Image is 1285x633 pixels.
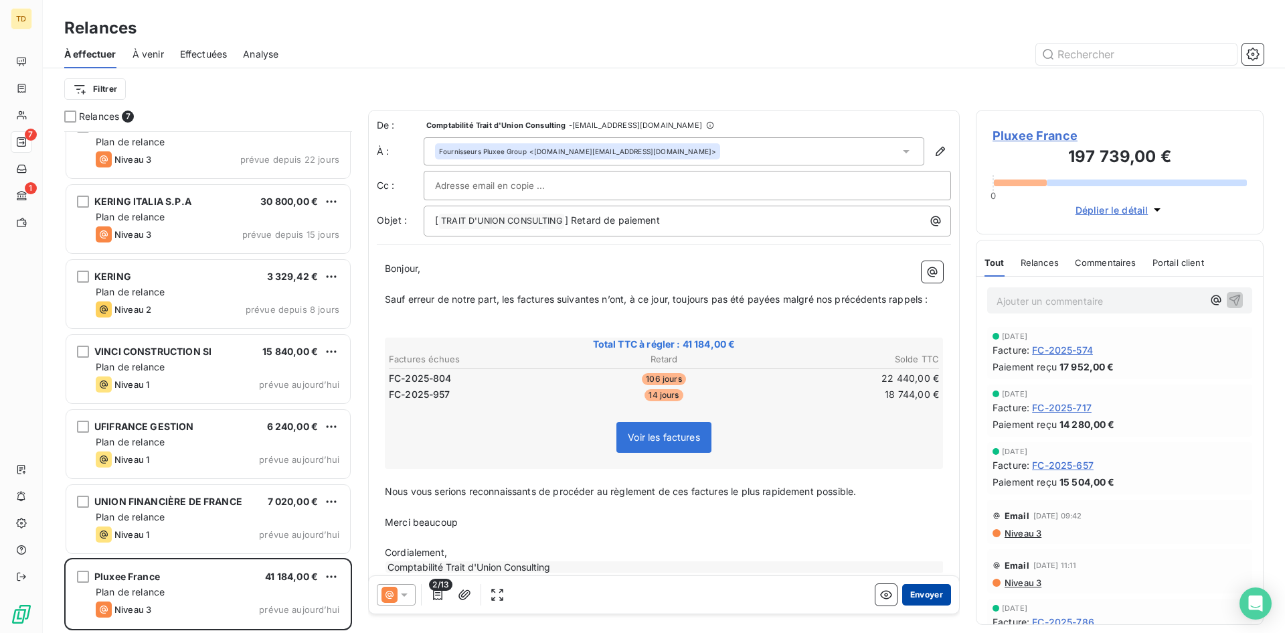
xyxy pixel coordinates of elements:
[377,119,424,132] span: De :
[628,431,700,443] span: Voir les factures
[1005,510,1029,521] span: Email
[268,496,319,507] span: 7 020,00 €
[114,529,149,540] span: Niveau 1
[94,346,211,357] span: VINCI CONSTRUCTION SI
[645,389,683,401] span: 14 jours
[260,196,318,207] span: 30 800,00 €
[94,571,160,582] span: Pluxee France
[1033,561,1077,569] span: [DATE] 11:11
[79,110,119,123] span: Relances
[993,401,1029,415] span: Facture :
[94,496,242,507] span: UNION FINANCIÈRE DE FRANCE
[265,571,318,582] span: 41 184,00 €
[259,604,339,615] span: prévue aujourd’hui
[439,147,527,156] span: Fournisseurs Pluxee Group
[180,48,228,61] span: Effectuées
[96,211,165,222] span: Plan de relance
[240,154,339,165] span: prévue depuis 22 jours
[757,352,940,366] th: Solde TTC
[385,486,856,497] span: Nous vous serions reconnaissants de procéder au règlement de ces factures le plus rapidement poss...
[1002,390,1027,398] span: [DATE]
[114,604,151,615] span: Niveau 3
[389,372,452,385] span: FC-2025-804
[96,436,165,447] span: Plan de relance
[25,182,37,194] span: 1
[246,304,339,315] span: prévue depuis 8 jours
[96,136,165,147] span: Plan de relance
[114,154,151,165] span: Niveau 3
[435,175,579,196] input: Adresse email en copie ...
[1032,343,1093,357] span: FC-2025-574
[1075,257,1136,268] span: Commentaires
[984,257,1005,268] span: Tout
[1072,202,1169,218] button: Déplier le détail
[1002,604,1027,612] span: [DATE]
[1059,360,1114,374] span: 17 952,00 €
[993,475,1057,489] span: Paiement reçu
[259,454,339,465] span: prévue aujourd’hui
[993,417,1057,431] span: Paiement reçu
[1002,447,1027,455] span: [DATE]
[1032,401,1092,415] span: FC-2025-717
[1239,587,1272,620] div: Open Intercom Messenger
[94,271,131,282] span: KERING
[64,78,126,100] button: Filtrer
[1003,528,1041,539] span: Niveau 3
[439,214,564,229] span: TRAIT D'UNION CONSULTING
[1036,44,1237,65] input: Rechercher
[993,360,1057,374] span: Paiement reçu
[993,343,1029,357] span: Facture :
[377,179,424,192] label: Cc :
[435,214,438,226] span: [
[1059,475,1115,489] span: 15 504,00 €
[385,547,447,558] span: Cordialement,
[642,373,685,385] span: 106 jours
[389,388,450,401] span: FC-2025-957
[569,121,702,129] span: - [EMAIL_ADDRESS][DOMAIN_NAME]
[96,586,165,597] span: Plan de relance
[259,529,339,540] span: prévue aujourd’hui
[1005,560,1029,571] span: Email
[114,454,149,465] span: Niveau 1
[757,371,940,386] td: 22 440,00 €
[377,214,407,226] span: Objet :
[385,293,928,305] span: Sauf erreur de notre part, les factures suivantes n’ont, à ce jour, toujours pas été payées malgr...
[993,127,1247,145] span: Pluxee France
[429,579,452,591] span: 2/13
[25,129,37,141] span: 7
[388,352,571,366] th: Factures échues
[267,421,319,432] span: 6 240,00 €
[572,352,755,366] th: Retard
[757,387,940,402] td: 18 744,00 €
[1032,458,1094,472] span: FC-2025-657
[385,516,458,528] span: Merci beaucoup
[122,111,134,123] span: 7
[1021,257,1059,268] span: Relances
[96,286,165,297] span: Plan de relance
[96,511,165,522] span: Plan de relance
[1059,417,1115,431] span: 14 280,00 €
[64,131,352,633] div: grid
[96,361,165,372] span: Plan de relance
[902,584,951,606] button: Envoyer
[1032,615,1094,629] span: FC-2025-786
[11,8,32,29] div: TD
[993,458,1029,472] span: Facture :
[259,379,339,390] span: prévue aujourd’hui
[1152,257,1204,268] span: Portail client
[64,48,116,61] span: À effectuer
[991,190,996,201] span: 0
[385,263,420,274] span: Bonjour,
[267,271,319,282] span: 3 329,42 €
[993,145,1247,171] h3: 197 739,00 €
[387,338,941,351] span: Total TTC à régler : 41 184,00 €
[94,196,191,207] span: KERING ITALIA S.P.A
[64,16,137,40] h3: Relances
[262,346,318,357] span: 15 840,00 €
[114,229,151,240] span: Niveau 3
[114,304,151,315] span: Niveau 2
[377,145,424,158] label: À :
[114,379,149,390] span: Niveau 1
[133,48,164,61] span: À venir
[11,604,32,625] img: Logo LeanPay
